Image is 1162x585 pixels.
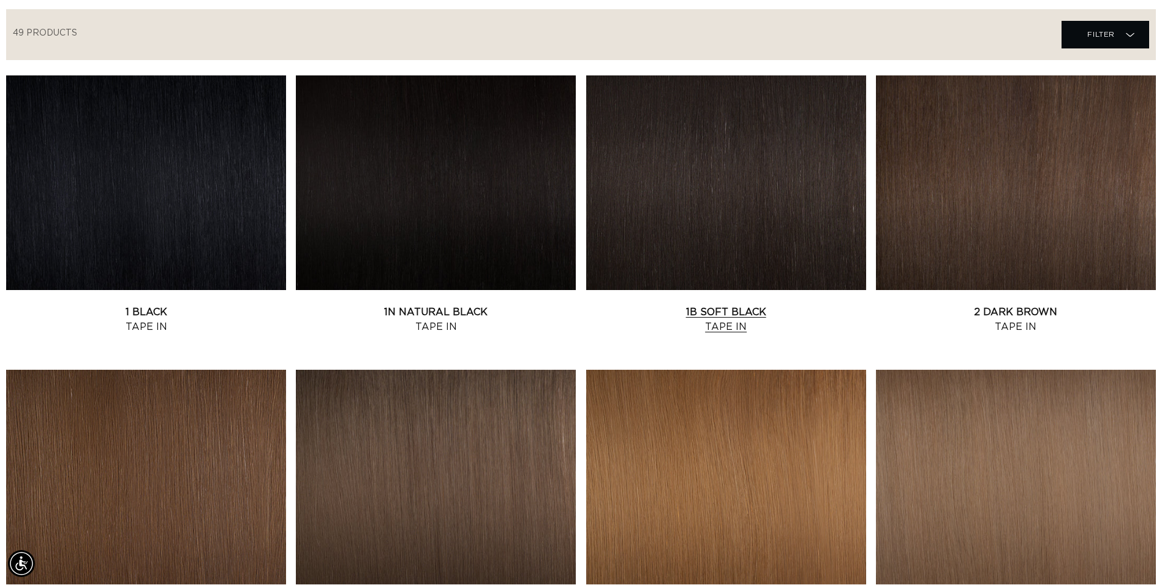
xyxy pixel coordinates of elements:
[296,305,576,334] a: 1N Natural Black Tape In
[6,305,286,334] a: 1 Black Tape In
[13,29,77,37] span: 49 products
[1062,21,1149,48] summary: Filter
[876,305,1156,334] a: 2 Dark Brown Tape In
[8,550,35,577] div: Accessibility Menu
[586,305,866,334] a: 1B Soft Black Tape In
[1087,23,1115,46] span: Filter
